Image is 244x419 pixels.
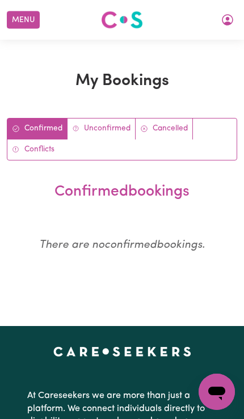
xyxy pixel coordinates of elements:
h2: confirmed bookings [11,183,233,201]
a: Cancelled bookings [136,118,193,139]
a: Conflict bookings [7,139,59,160]
a: Careseekers home page [53,346,191,355]
button: Menu [7,11,40,29]
em: There are no confirmed bookings. [39,240,205,251]
h1: My Bookings [7,71,237,91]
a: Unconfirmed bookings [68,118,136,139]
a: Careseekers logo [101,7,143,33]
a: Confirmed bookings [7,118,68,139]
button: My Account [216,10,239,29]
iframe: Button to launch messaging window [199,374,235,410]
img: Careseekers logo [101,10,143,30]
